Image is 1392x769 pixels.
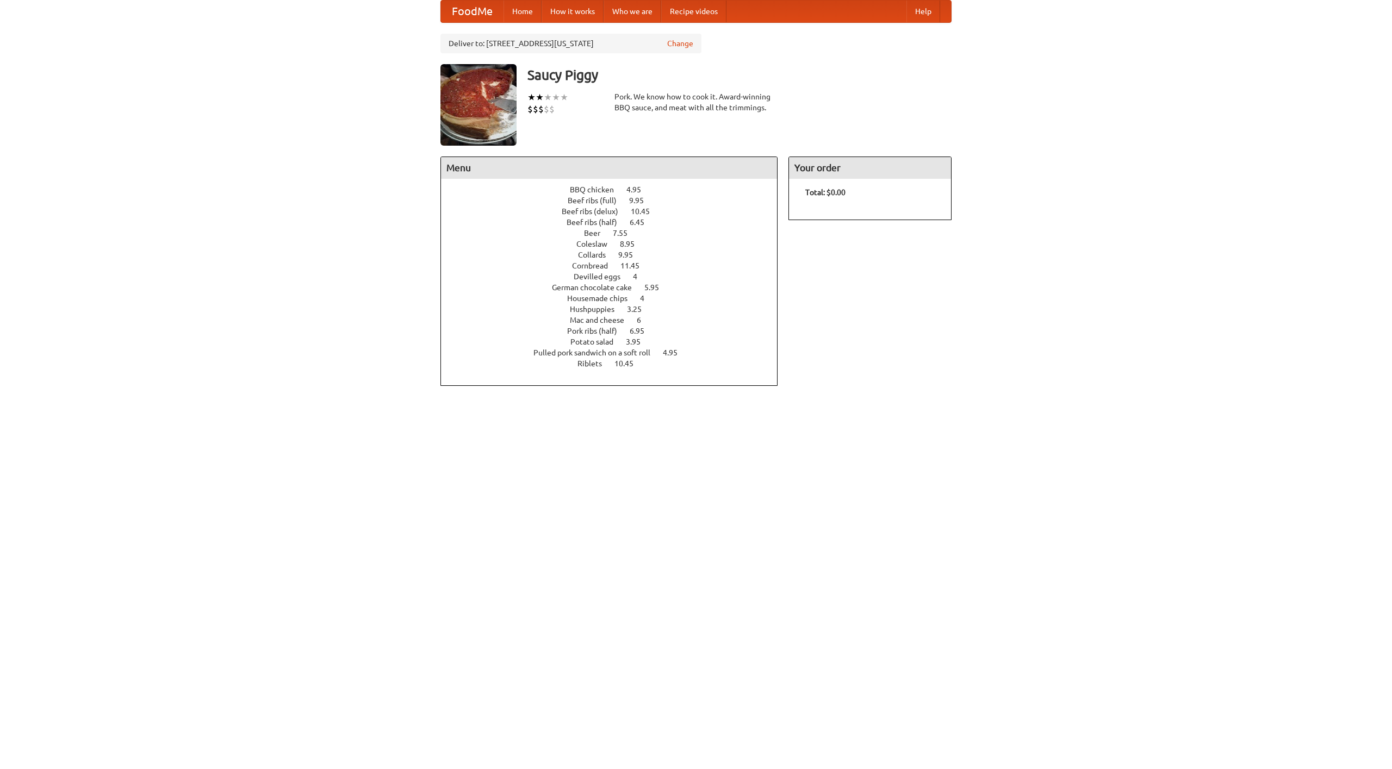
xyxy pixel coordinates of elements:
span: Beef ribs (half) [567,218,628,227]
li: $ [533,103,538,115]
span: 3.25 [627,305,652,314]
span: 11.45 [620,261,650,270]
span: 8.95 [620,240,645,248]
a: Devilled eggs 4 [574,272,657,281]
a: Pulled pork sandwich on a soft roll 4.95 [533,348,698,357]
li: ★ [527,91,536,103]
span: Beer [584,229,611,237]
li: ★ [536,91,544,103]
span: Pork ribs (half) [567,327,628,335]
span: 5.95 [644,283,670,292]
span: Cornbread [572,261,619,270]
div: Deliver to: [STREET_ADDRESS][US_STATE] [440,34,701,53]
li: ★ [560,91,568,103]
span: Mac and cheese [570,316,635,324]
a: Beef ribs (delux) 10.45 [562,207,670,216]
a: Who we are [604,1,661,22]
a: FoodMe [441,1,504,22]
a: Potato salad 3.95 [570,337,661,346]
li: $ [549,103,555,115]
a: Beef ribs (half) 6.45 [567,218,664,227]
span: 10.45 [631,207,661,216]
span: Beef ribs (full) [568,196,627,205]
span: 6 [637,316,652,324]
li: ★ [552,91,560,103]
span: Riblets [577,359,613,368]
a: BBQ chicken 4.95 [570,185,661,194]
span: 9.95 [618,251,644,259]
span: 10.45 [614,359,644,368]
span: Coleslaw [576,240,618,248]
li: $ [538,103,544,115]
span: BBQ chicken [570,185,625,194]
span: 4 [640,294,655,303]
a: German chocolate cake 5.95 [552,283,679,292]
span: 6.45 [630,218,655,227]
h4: Your order [789,157,951,179]
span: 4.95 [663,348,688,357]
span: Hushpuppies [570,305,625,314]
a: How it works [542,1,604,22]
li: $ [544,103,549,115]
span: 7.55 [613,229,638,237]
h4: Menu [441,157,777,179]
b: Total: $0.00 [805,188,846,197]
div: Pork. We know how to cook it. Award-winning BBQ sauce, and meat with all the trimmings. [614,91,778,113]
span: Collards [578,251,617,259]
a: Cornbread 11.45 [572,261,660,270]
a: Housemade chips 4 [567,294,664,303]
span: 4 [633,272,648,281]
img: angular.jpg [440,64,517,146]
span: Devilled eggs [574,272,631,281]
a: Pork ribs (half) 6.95 [567,327,664,335]
span: Housemade chips [567,294,638,303]
span: Potato salad [570,337,624,346]
li: $ [527,103,533,115]
span: 4.95 [626,185,652,194]
a: Help [906,1,940,22]
span: 3.95 [626,337,651,346]
span: Beef ribs (delux) [562,207,629,216]
a: Hushpuppies 3.25 [570,305,662,314]
a: Mac and cheese 6 [570,316,661,324]
a: Riblets 10.45 [577,359,654,368]
span: German chocolate cake [552,283,643,292]
span: 6.95 [630,327,655,335]
a: Change [667,38,693,49]
a: Collards 9.95 [578,251,653,259]
a: Recipe videos [661,1,726,22]
li: ★ [544,91,552,103]
h3: Saucy Piggy [527,64,952,86]
a: Beer 7.55 [584,229,648,237]
a: Coleslaw 8.95 [576,240,655,248]
a: Beef ribs (full) 9.95 [568,196,664,205]
span: Pulled pork sandwich on a soft roll [533,348,661,357]
a: Home [504,1,542,22]
span: 9.95 [629,196,655,205]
